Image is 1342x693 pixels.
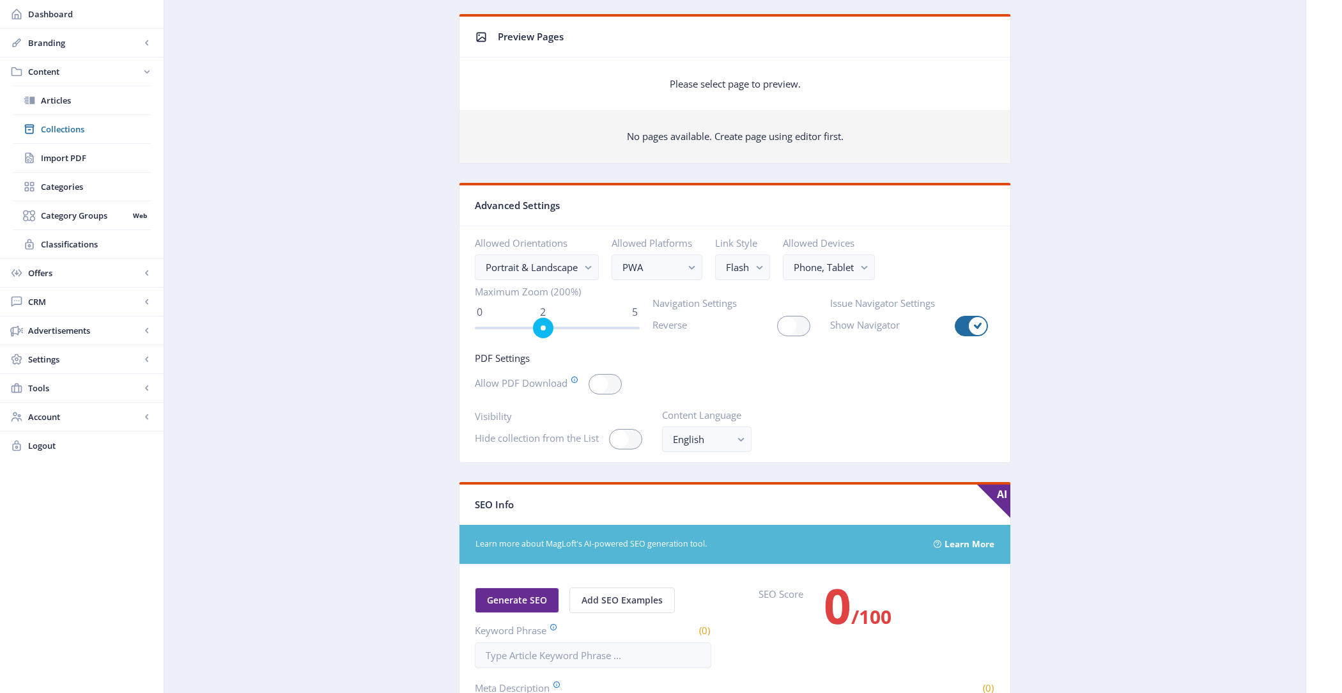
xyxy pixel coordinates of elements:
[824,573,851,638] span: 0
[783,237,865,249] label: Allowed Devices
[475,538,918,550] span: Learn more about MagLoft's AI-powered SEO generation tool.
[28,324,141,337] span: Advertisements
[475,305,484,319] span: 0
[498,27,995,47] div: Preview Pages
[670,77,801,90] p: Please select page to preview.
[475,623,588,637] label: Keyword Phrase
[13,173,151,201] a: Categories
[475,196,995,215] div: Advanced Settings
[824,593,891,630] h3: /100
[715,254,770,280] button: Flash
[726,260,749,275] div: Flash
[13,144,151,172] a: Import PDF
[487,595,547,605] span: Generate SEO
[569,588,675,613] button: Add SEO Examples
[533,318,553,338] span: ngx-slider
[28,353,141,366] span: Settings
[28,295,141,308] span: CRM
[28,8,153,20] span: Dashboard
[582,595,663,605] span: Add SEO Examples
[13,86,151,114] a: Articles
[783,254,875,280] button: Phone, Tablet
[612,254,702,280] button: PWA
[697,624,711,637] span: (0)
[759,588,803,649] label: SEO Score
[28,382,141,394] span: Tools
[28,439,153,452] span: Logout
[475,285,640,298] span: Maximum Zoom (200%)
[475,429,599,447] label: Hide collection from the List
[538,305,548,319] span: 2
[13,115,151,143] a: Collections
[41,209,128,222] span: Category Groups
[830,316,900,334] label: Show Navigator
[475,642,711,668] input: Type Article Keyword Phrase ...
[652,316,687,334] label: Reverse
[652,297,817,309] span: Navigation Settings
[13,201,151,230] a: Category GroupsWeb
[28,36,141,49] span: Branding
[28,65,141,78] span: Content
[486,260,578,275] div: Portrait & Landscape
[673,432,730,447] div: English
[475,327,640,329] ngx-slider: ngx-slider
[41,238,151,251] span: Classifications
[13,230,151,258] a: Classifications
[128,209,151,222] nb-badge: Web
[622,260,681,275] nb-select-label: PWA
[475,237,589,249] label: Allowed Orientations
[41,123,151,136] span: Collections
[662,426,752,452] button: English
[715,237,760,249] label: Link Style
[41,180,151,193] span: Categories
[794,260,854,275] nb-select-label: Phone, Tablet
[28,267,141,279] span: Offers
[41,94,151,107] span: Articles
[475,374,578,392] label: Allow PDF Download
[612,237,692,249] label: Allowed Platforms
[662,409,741,421] label: Content Language
[475,588,559,613] button: Generate SEO
[475,352,629,364] span: PDF Settings
[41,152,151,164] span: Import PDF
[630,305,640,319] span: 5
[475,498,514,511] span: SEO Info
[475,130,995,143] p: No pages available. Create page using editor first.
[830,297,995,309] span: Issue Navigator Settings
[475,410,649,423] span: Visibility
[28,410,141,423] span: Account
[475,254,599,280] button: Portrait & Landscape
[945,534,994,554] a: Learn More
[977,485,1010,518] span: AI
